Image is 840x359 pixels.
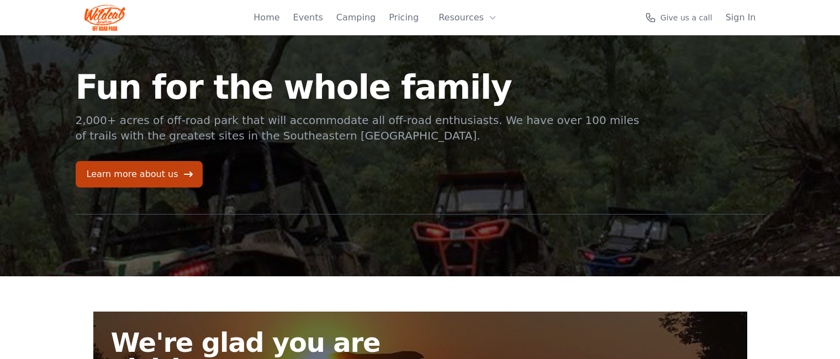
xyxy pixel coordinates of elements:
[293,11,323,24] a: Events
[726,11,756,24] a: Sign In
[76,112,641,143] p: 2,000+ acres of off-road park that will accommodate all off-road enthusiasts. We have over 100 mi...
[84,4,126,31] img: Wildcat Logo
[389,11,419,24] a: Pricing
[76,71,641,104] h1: Fun for the whole family
[253,11,279,24] a: Home
[336,11,376,24] a: Camping
[661,12,712,23] span: Give us a call
[76,161,203,187] a: Learn more about us
[645,12,712,23] a: Give us a call
[432,7,504,29] button: Resources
